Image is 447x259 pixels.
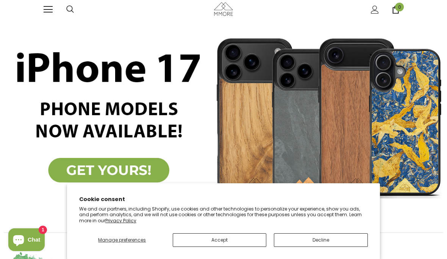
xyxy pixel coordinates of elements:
[214,2,233,16] img: MMORE Cases
[173,233,267,247] button: Accept
[79,206,368,224] p: We and our partners, including Shopify, use cookies and other technologies to personalize your ex...
[105,217,136,224] a: Privacy Policy
[6,228,47,253] inbox-online-store-chat: Shopify online store chat
[79,195,368,203] h2: Cookie consent
[392,6,400,14] a: 0
[79,233,165,247] button: Manage preferences
[98,237,146,243] span: Manage preferences
[395,3,404,11] span: 0
[274,233,368,247] button: Decline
